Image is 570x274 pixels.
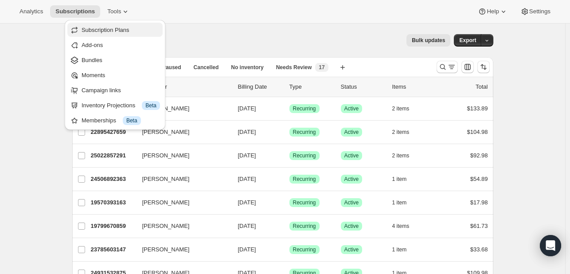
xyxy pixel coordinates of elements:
[293,246,316,253] span: Recurring
[91,102,488,115] div: 19658866763[PERSON_NAME][DATE]SuccessRecurringSuccessActive2 items$133.89
[392,105,410,112] span: 2 items
[293,105,316,112] span: Recurring
[91,198,135,207] p: 19570393163
[392,129,410,136] span: 2 items
[319,64,324,71] span: 17
[82,57,102,63] span: Bundles
[82,42,103,48] span: Add-ons
[470,152,488,159] span: $92.98
[344,223,359,230] span: Active
[14,5,48,18] button: Analytics
[142,82,231,91] p: Customer
[540,235,561,256] div: Open Intercom Messenger
[289,82,334,91] div: Type
[145,102,156,109] span: Beta
[91,151,135,160] p: 25022857291
[344,129,359,136] span: Active
[82,72,105,78] span: Moments
[392,220,419,232] button: 4 items
[91,243,488,256] div: 23785603147[PERSON_NAME][DATE]SuccessRecurringSuccessActive1 item$33.68
[470,246,488,253] span: $33.68
[293,176,316,183] span: Recurring
[406,34,450,47] button: Bulk updates
[137,149,226,163] button: [PERSON_NAME]
[461,61,474,73] button: Customize table column order and visibility
[67,23,163,37] button: Subscription Plans
[238,199,256,206] span: [DATE]
[126,117,137,124] span: Beta
[392,149,419,162] button: 2 items
[137,125,226,139] button: [PERSON_NAME]
[67,68,163,82] button: Moments
[91,175,135,184] p: 24506892363
[67,83,163,97] button: Campaign links
[82,101,160,110] div: Inventory Projections
[392,126,419,138] button: 2 items
[238,105,256,112] span: [DATE]
[293,223,316,230] span: Recurring
[344,199,359,206] span: Active
[142,222,190,231] span: [PERSON_NAME]
[82,27,129,33] span: Subscription Plans
[107,8,121,15] span: Tools
[238,246,256,253] span: [DATE]
[91,245,135,254] p: 23785603147
[344,246,359,253] span: Active
[344,105,359,112] span: Active
[470,176,488,182] span: $54.89
[82,87,121,94] span: Campaign links
[392,246,407,253] span: 1 item
[55,8,95,15] span: Subscriptions
[336,61,350,74] button: Create new view
[67,113,163,127] button: Memberships
[91,126,488,138] div: 22895427659[PERSON_NAME][DATE]SuccessRecurringSuccessActive2 items$104.98
[91,82,488,91] div: IDCustomerBilling DateTypeStatusItemsTotal
[470,199,488,206] span: $17.98
[142,198,190,207] span: [PERSON_NAME]
[20,8,43,15] span: Analytics
[392,223,410,230] span: 4 items
[293,129,316,136] span: Recurring
[91,173,488,185] div: 24506892363[PERSON_NAME][DATE]SuccessRecurringSuccessActive1 item$54.89
[142,151,190,160] span: [PERSON_NAME]
[515,5,556,18] button: Settings
[91,196,488,209] div: 19570393163[PERSON_NAME][DATE]SuccessRecurringSuccessActive1 item$17.98
[529,8,550,15] span: Settings
[459,37,476,44] span: Export
[392,102,419,115] button: 2 items
[293,152,316,159] span: Recurring
[344,152,359,159] span: Active
[437,61,458,73] button: Search and filter results
[454,34,481,47] button: Export
[392,176,407,183] span: 1 item
[392,173,417,185] button: 1 item
[82,116,160,125] div: Memberships
[67,53,163,67] button: Bundles
[392,152,410,159] span: 2 items
[137,102,226,116] button: [PERSON_NAME]
[231,64,263,71] span: No inventory
[137,196,226,210] button: [PERSON_NAME]
[392,243,417,256] button: 1 item
[276,64,312,71] span: Needs Review
[467,129,488,135] span: $104.98
[344,176,359,183] span: Active
[392,199,407,206] span: 1 item
[238,176,256,182] span: [DATE]
[194,64,219,71] span: Cancelled
[50,5,100,18] button: Subscriptions
[142,175,190,184] span: [PERSON_NAME]
[341,82,385,91] p: Status
[293,199,316,206] span: Recurring
[142,245,190,254] span: [PERSON_NAME]
[91,220,488,232] div: 19799670859[PERSON_NAME][DATE]SuccessRecurringSuccessActive4 items$61.73
[137,172,226,186] button: [PERSON_NAME]
[91,149,488,162] div: 25022857291[PERSON_NAME][DATE]SuccessRecurringSuccessActive2 items$92.98
[476,82,488,91] p: Total
[67,98,163,112] button: Inventory Projections
[477,61,490,73] button: Sort the results
[137,243,226,257] button: [PERSON_NAME]
[238,223,256,229] span: [DATE]
[238,129,256,135] span: [DATE]
[91,222,135,231] p: 19799670859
